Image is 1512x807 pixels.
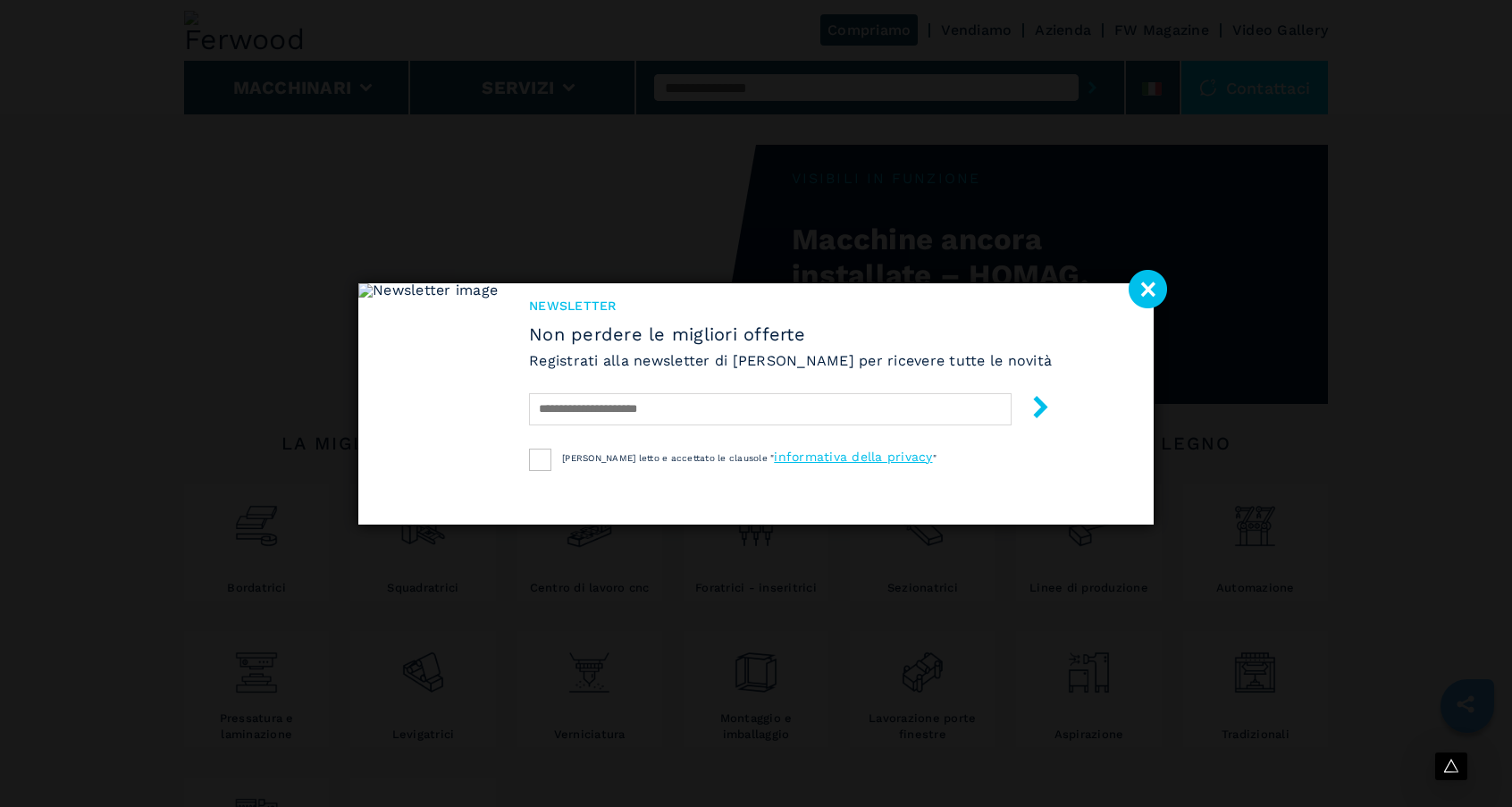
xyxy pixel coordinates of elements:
[933,453,937,463] span: "
[529,324,1052,345] span: Non perdere le migliori offerte
[529,350,1052,371] h6: Registrati alla newsletter di [PERSON_NAME] per ricevere tutte le novità
[774,450,932,464] a: informativa della privacy
[1012,389,1052,431] button: submit-button
[358,283,498,525] img: Newsletter image
[529,297,1052,315] span: NEWSLETTER
[562,453,774,463] span: [PERSON_NAME] letto e accettato le clausole "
